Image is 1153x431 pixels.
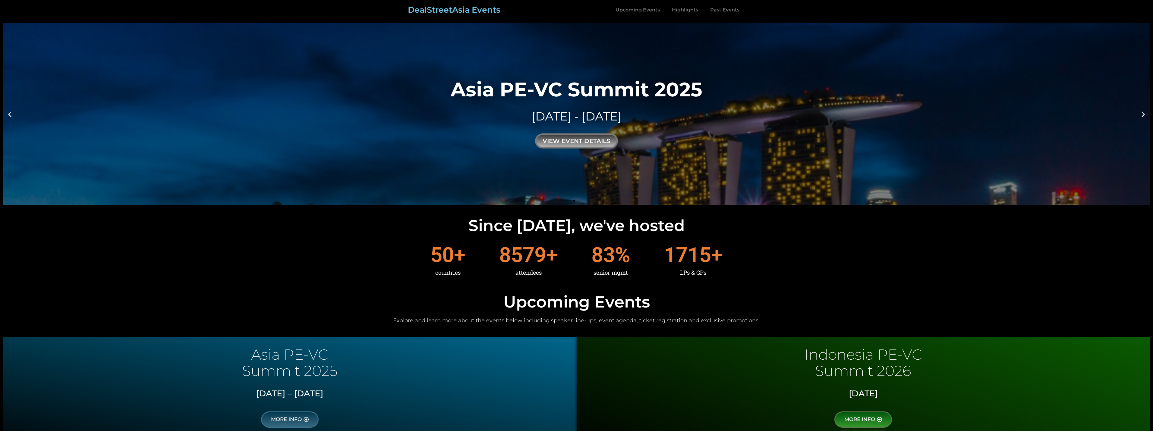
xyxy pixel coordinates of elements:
[3,218,1150,233] h2: Since [DATE], we've hosted
[664,245,711,265] span: 1715
[451,80,702,99] div: Asia PE-VC Summit 2025
[6,110,14,118] div: Previous slide
[8,389,572,399] h3: [DATE] – [DATE]
[546,245,558,265] span: +
[499,245,546,265] span: 8579
[834,411,892,428] a: MORE INFO
[666,3,704,17] a: Highlights
[430,245,454,265] span: 50
[610,3,666,17] a: Upcoming Events
[430,265,465,280] div: countries
[408,5,500,15] a: DealStreetAsia Events
[591,245,615,265] span: 83
[591,265,630,280] div: senior mgmt
[271,417,302,422] span: MORE INFO
[261,411,319,428] a: MORE INFO
[580,365,1147,376] p: Summit 2026
[3,317,1150,324] h2: Explore and learn more about the events below including speaker line-ups, event agenda, ticket re...
[1139,110,1147,118] div: Next slide
[664,265,723,280] div: LPs & GPs
[711,245,723,265] span: +
[454,245,465,265] span: +
[6,365,574,376] p: Summit 2025
[3,23,1150,205] a: Asia PE-VC Summit 2025[DATE] - [DATE]view event details
[573,200,575,201] span: Go to slide 1
[6,349,574,360] p: Asia PE-VC
[3,294,1150,310] h2: Upcoming Events
[499,265,558,280] div: attendees
[578,200,580,201] span: Go to slide 2
[581,389,1146,399] h3: [DATE]
[451,108,702,125] div: [DATE] - [DATE]
[615,245,630,265] span: %
[535,133,618,148] div: view event details
[704,3,745,17] a: Past Events
[844,417,875,422] span: MORE INFO
[580,349,1147,360] p: Indonesia PE-VC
